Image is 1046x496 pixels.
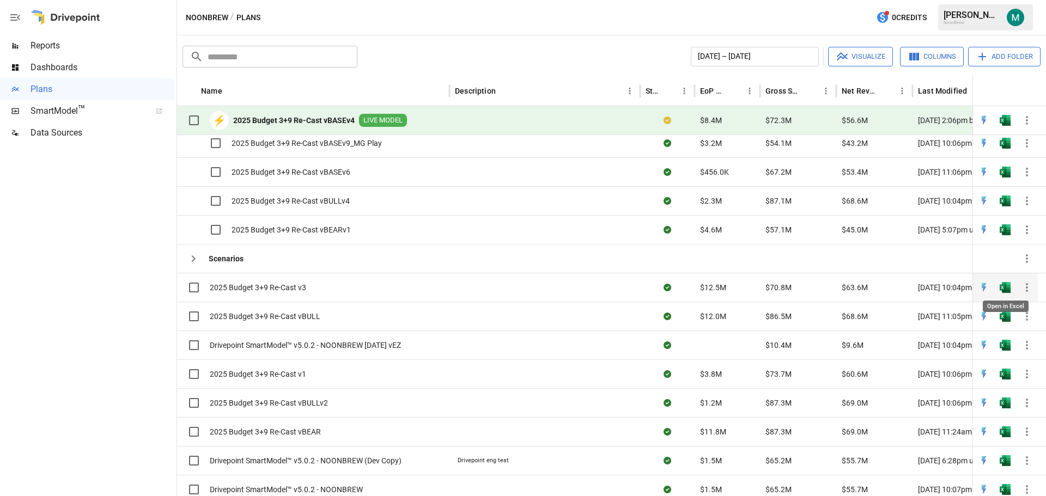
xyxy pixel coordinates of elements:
[1000,369,1011,379] img: excel-icon.76473adf.svg
[201,87,222,95] div: Name
[765,484,792,495] span: $65.2M
[892,11,927,25] span: 0 Credits
[664,115,671,126] div: Your plan has changes in Excel that are not reflected in the Drivepoint Data Warehouse, select "S...
[1000,138,1011,149] div: Open in Excel
[978,311,989,322] img: quick-edit-flash.b8aec18c.svg
[700,195,722,206] span: $2.3M
[765,311,792,322] span: $86.5M
[210,397,328,408] span: 2025 Budget 3+9 Re-Cast vBULLv2
[78,103,86,117] span: ™
[978,369,989,379] img: quick-edit-flash.b8aec18c.svg
[233,115,355,126] b: 2025 Budget 3+9 Re-Cast vBASEv4
[918,87,967,95] div: Last Modified
[210,340,401,351] span: Drivepoint SmartModel™ v5.0.2 - NOONBREW [DATE] vEZ
[232,138,382,149] span: 2025 Budget 3+9 Re-Cast vBASEv9_MG Play
[842,397,868,408] span: $69.0M
[664,282,671,293] div: Sync complete
[983,301,1029,312] div: Open in Excel
[978,426,989,437] div: Open in Quick Edit
[700,167,729,177] span: $456.0K
[677,83,692,99] button: Status column menu
[803,83,818,99] button: Sort
[944,20,1000,25] div: NoonBrew
[700,115,722,126] span: $8.4M
[842,455,868,466] span: $55.7M
[978,167,989,177] img: quick-edit-flash.b8aec18c.svg
[1000,340,1011,351] div: Open in Excel
[978,369,989,379] div: Open in Quick Edit
[765,282,792,293] span: $70.8M
[700,224,722,235] span: $4.6M
[978,138,989,149] img: quick-edit-flash.b8aec18c.svg
[210,282,306,293] span: 2025 Budget 3+9 Re-Cast v3
[765,426,792,437] span: $87.3M
[661,83,677,99] button: Sort
[700,455,722,466] span: $1.5M
[1000,167,1011,177] img: excel-icon.76473adf.svg
[872,8,931,28] button: 0Credits
[700,484,722,495] span: $1.5M
[944,10,1000,20] div: [PERSON_NAME]
[978,167,989,177] div: Open in Quick Edit
[186,11,228,25] button: NoonBrew
[1000,138,1011,149] img: excel-icon.76473adf.svg
[765,224,792,235] span: $57.1M
[842,167,868,177] span: $53.4M
[223,83,239,99] button: Sort
[742,83,757,99] button: EoP Cash column menu
[664,369,671,379] div: Sync complete
[978,455,989,466] img: quick-edit-flash.b8aec18c.svg
[978,195,989,206] div: Open in Quick Edit
[879,83,895,99] button: Sort
[842,484,868,495] span: $55.7M
[1000,484,1011,495] div: Open in Excel
[765,195,792,206] span: $87.1M
[210,111,229,130] div: ⚡
[968,83,983,99] button: Sort
[1000,484,1011,495] img: excel-icon.76473adf.svg
[31,105,144,118] span: SmartModel
[664,167,671,177] div: Sync complete
[1000,195,1011,206] img: excel-icon.76473adf.svg
[1000,115,1011,126] img: excel-icon.76473adf.svg
[765,115,792,126] span: $72.3M
[900,47,964,66] button: Columns
[978,397,989,408] div: Open in Quick Edit
[842,87,878,95] div: Net Revenue
[978,115,989,126] img: quick-edit-flash.b8aec18c.svg
[765,369,792,379] span: $73.7M
[1000,455,1011,466] div: Open in Excel
[978,484,989,495] img: quick-edit-flash.b8aec18c.svg
[210,484,363,495] span: Drivepoint SmartModel™ v5.0.2 - NOONBREW
[1000,282,1011,293] div: Open in Excel
[765,138,792,149] span: $54.1M
[842,224,868,235] span: $45.0M
[209,253,244,264] b: Scenarios
[664,195,671,206] div: Sync complete
[664,426,671,437] div: Sync complete
[455,87,496,95] div: Description
[978,397,989,408] img: quick-edit-flash.b8aec18c.svg
[1000,455,1011,466] img: excel-icon.76473adf.svg
[700,311,726,322] span: $12.0M
[497,83,512,99] button: Sort
[978,455,989,466] div: Open in Quick Edit
[1000,311,1011,322] div: Open in Excel
[664,138,671,149] div: Sync complete
[765,397,792,408] span: $87.3M
[700,369,722,379] span: $3.8M
[765,87,802,95] div: Gross Sales
[210,369,306,379] span: 2025 Budget 3+9 Re-Cast v1
[1007,9,1024,26] img: Michael Gross
[1000,282,1011,293] img: excel-icon.76473adf.svg
[818,83,834,99] button: Gross Sales column menu
[232,224,351,235] span: 2025 Budget 3+9 Re-Cast vBEARv1
[842,138,868,149] span: $43.2M
[646,87,660,95] div: Status
[1000,311,1011,322] img: excel-icon.76473adf.svg
[664,224,671,235] div: Sync complete
[842,282,868,293] span: $63.6M
[210,426,321,437] span: 2025 Budget 3+9 Re-Cast vBEAR
[230,11,234,25] div: /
